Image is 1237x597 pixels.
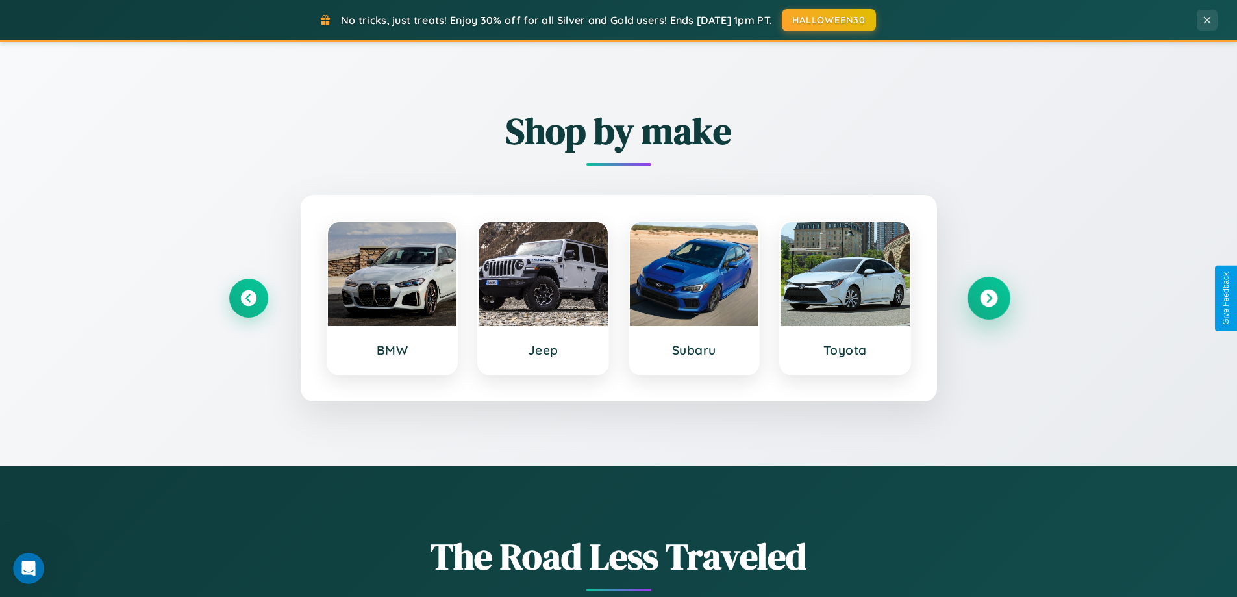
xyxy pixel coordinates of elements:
h1: The Road Less Traveled [229,531,1008,581]
div: Give Feedback [1221,272,1231,325]
h3: Subaru [643,342,746,358]
h3: BMW [341,342,444,358]
h3: Toyota [793,342,897,358]
button: HALLOWEEN30 [782,9,876,31]
h2: Shop by make [229,106,1008,156]
h3: Jeep [492,342,595,358]
span: No tricks, just treats! Enjoy 30% off for all Silver and Gold users! Ends [DATE] 1pm PT. [341,14,772,27]
iframe: Intercom live chat [13,553,44,584]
